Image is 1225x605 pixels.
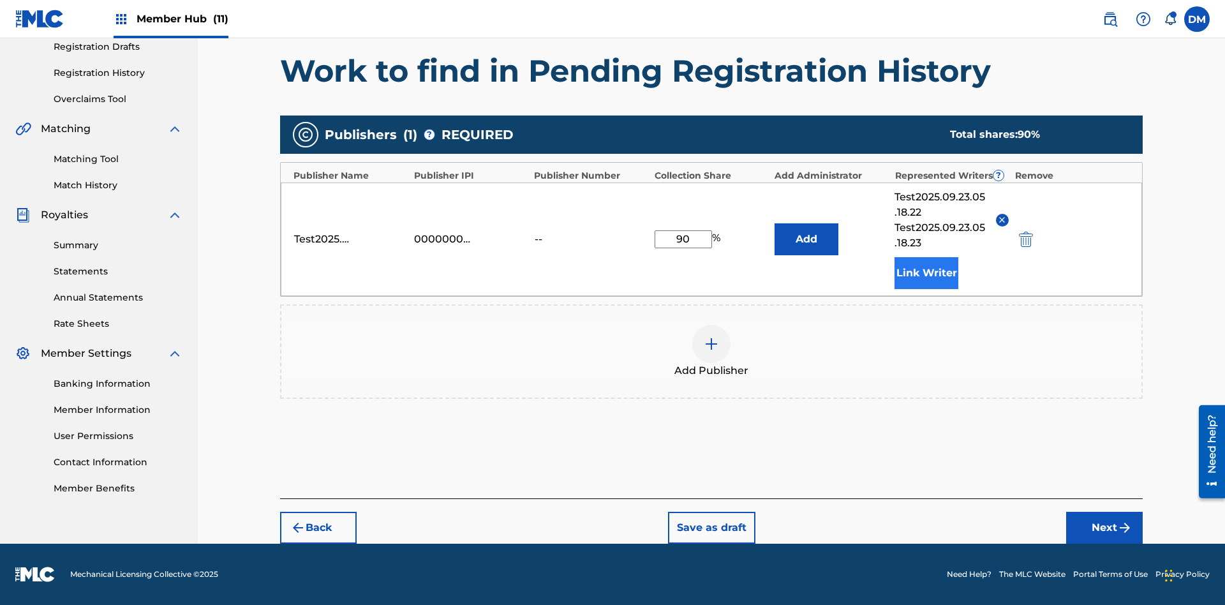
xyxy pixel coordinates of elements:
img: Top Rightsholders [114,11,129,27]
a: Overclaims Tool [54,93,182,106]
div: Total shares: [950,127,1117,142]
img: publishers [298,127,313,142]
div: Notifications [1164,13,1177,26]
button: Back [280,512,357,544]
img: f7272a7cc735f4ea7f67.svg [1117,520,1132,535]
a: Matching Tool [54,153,182,166]
a: Annual Statements [54,291,182,304]
iframe: Resource Center [1189,400,1225,505]
span: Member Hub [137,11,228,26]
div: Collection Share [655,169,769,183]
img: Member Settings [15,346,31,361]
a: Privacy Policy [1155,569,1210,580]
span: Add Publisher [674,363,748,378]
img: expand [167,207,182,223]
span: Matching [41,121,91,137]
a: User Permissions [54,429,182,443]
span: Member Settings [41,346,131,361]
span: (11) [213,13,228,25]
a: Member Information [54,403,182,417]
span: REQUIRED [442,125,514,144]
img: Royalties [15,207,31,223]
div: Add Administrator [775,169,889,183]
a: The MLC Website [999,569,1065,580]
span: Publishers [325,125,397,144]
div: Help [1131,6,1156,32]
a: Contact Information [54,456,182,469]
div: Publisher IPI [414,169,528,183]
h1: Work to find in Pending Registration History [280,52,1143,90]
span: Test2025.09.23.05.18.22 Test2025.09.23.05.18.23 [895,190,986,251]
img: 12a2ab48e56ec057fbd8.svg [1019,232,1033,247]
iframe: Chat Widget [1161,544,1225,605]
img: MLC Logo [15,10,64,28]
img: logo [15,567,55,582]
div: Remove [1015,169,1129,183]
span: ( 1 ) [403,125,417,144]
img: remove-from-list-button [997,215,1007,225]
a: Public Search [1097,6,1123,32]
div: Represented Writers [895,169,1009,183]
a: Rate Sheets [54,317,182,331]
a: Registration Drafts [54,40,182,54]
span: Mechanical Licensing Collective © 2025 [70,569,218,580]
img: expand [167,121,182,137]
a: Portal Terms of Use [1073,569,1148,580]
a: Match History [54,179,182,192]
a: Statements [54,265,182,278]
img: add [704,336,719,352]
img: search [1102,11,1118,27]
img: help [1136,11,1151,27]
button: Save as draft [668,512,755,544]
button: Next [1066,512,1143,544]
button: Link Writer [895,257,958,289]
span: ? [993,170,1004,181]
a: Banking Information [54,377,182,391]
div: User Menu [1184,6,1210,32]
span: Royalties [41,207,88,223]
img: 7ee5dd4eb1f8a8e3ef2f.svg [290,520,306,535]
span: ? [424,130,434,140]
a: Registration History [54,66,182,80]
a: Member Benefits [54,482,182,495]
a: Summary [54,239,182,252]
a: Need Help? [947,569,991,580]
div: Drag [1165,556,1173,595]
img: Matching [15,121,31,137]
span: 90 % [1018,128,1040,140]
img: expand [167,346,182,361]
span: % [712,230,724,248]
div: Publisher Number [534,169,648,183]
div: Publisher Name [293,169,408,183]
button: Add [775,223,838,255]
